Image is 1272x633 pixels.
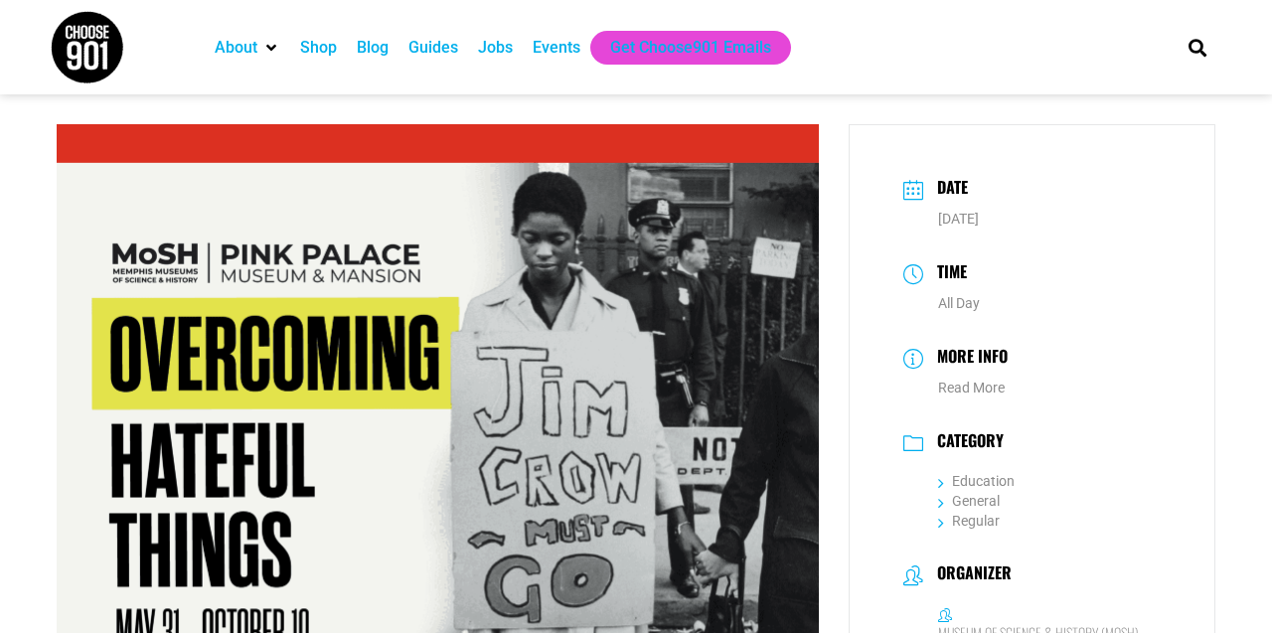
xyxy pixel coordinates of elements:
[205,31,1155,65] nav: Main nav
[610,36,771,60] a: Get Choose901 Emails
[927,563,1012,587] h3: Organizer
[938,380,1005,396] a: Read More
[927,344,1008,373] h3: More Info
[408,36,458,60] a: Guides
[300,36,337,60] a: Shop
[938,513,1000,529] a: Regular
[927,259,967,288] h3: Time
[1182,31,1214,64] div: Search
[927,175,968,204] h3: Date
[205,31,290,65] div: About
[938,295,980,311] abbr: All Day
[357,36,389,60] a: Blog
[533,36,580,60] a: Events
[478,36,513,60] a: Jobs
[927,431,1004,455] h3: Category
[938,473,1015,489] a: Education
[215,36,257,60] a: About
[938,211,979,227] span: [DATE]
[938,493,1000,509] a: General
